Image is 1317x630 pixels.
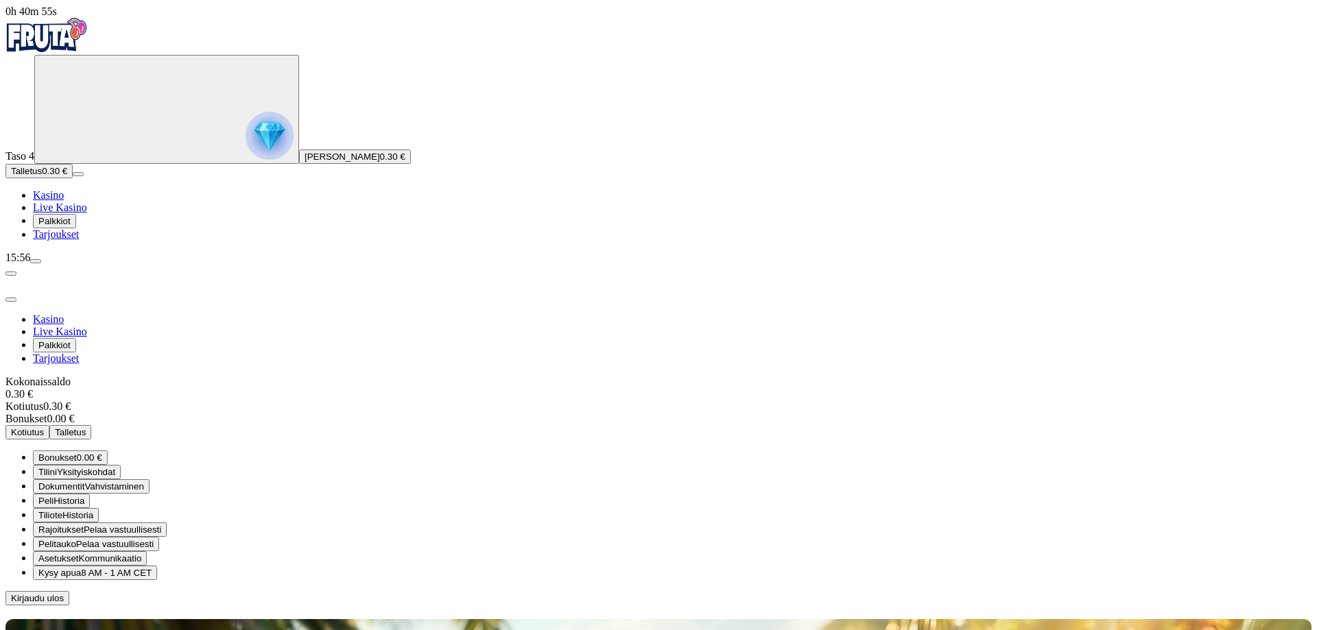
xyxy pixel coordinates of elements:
[30,259,41,263] button: menu
[54,496,84,506] span: Historia
[77,452,102,463] span: 0.00 €
[5,400,1312,413] div: 0.30 €
[5,18,1312,241] nav: Primary
[38,340,71,350] span: Palkkiot
[33,494,90,508] button: 777 iconPeliHistoria
[33,537,159,551] button: clock iconPelitaukoPelaa vastuullisesti
[49,425,91,439] button: Talletus
[84,524,161,535] span: Pelaa vastuullisesti
[246,112,294,160] img: reward progress
[33,551,147,566] button: info iconAsetuksetKommunikaatio
[42,166,67,176] span: 0.30 €
[33,479,150,494] button: doc iconDokumentitVahvistaminen
[305,152,380,162] span: [PERSON_NAME]
[33,338,76,352] button: Palkkiot
[34,55,299,164] button: reward progress
[5,43,88,54] a: Fruta
[38,467,57,477] span: Tilini
[5,164,73,178] button: Talletusplus icon0.30 €
[38,216,71,226] span: Palkkiot
[38,496,54,506] span: Peli
[73,172,84,176] button: menu
[84,481,143,492] span: Vahvistaminen
[33,465,121,479] button: user iconTiliniYksityiskohdat
[33,214,76,228] button: Palkkiot
[38,481,84,492] span: Dokumentit
[62,510,93,520] span: Historia
[11,427,44,437] span: Kotiutus
[5,271,16,276] button: chevron-left icon
[38,539,76,549] span: Pelitauko
[5,413,1312,425] div: 0.00 €
[5,18,88,52] img: Fruta
[5,388,1312,400] div: 0.30 €
[33,202,87,213] a: Live Kasino
[33,522,167,537] button: limits iconRajoituksetPelaa vastuullisesti
[33,189,64,201] a: Kasino
[79,553,142,564] span: Kommunikaatio
[33,228,79,240] a: Tarjoukset
[5,376,1312,400] div: Kokonaissaldo
[38,568,81,578] span: Kysy apua
[5,298,16,302] button: close
[11,166,42,176] span: Talletus
[5,591,69,605] button: Kirjaudu ulos
[33,566,157,580] button: chat iconKysy apua8 AM - 1 AM CET
[76,539,154,549] span: Pelaa vastuullisesti
[38,452,77,463] span: Bonukset
[38,553,79,564] span: Asetukset
[33,352,79,364] a: Tarjoukset
[33,508,99,522] button: credit-card iconTilioteHistoria
[33,313,64,325] a: Kasino
[5,150,34,162] span: Taso 4
[5,189,1312,241] nav: Main menu
[5,252,30,263] span: 15:56
[5,425,49,439] button: Kotiutus
[11,593,64,603] span: Kirjaudu ulos
[38,510,62,520] span: Tiliote
[5,400,43,412] span: Kotiutus
[81,568,152,578] span: 8 AM - 1 AM CET
[55,427,86,437] span: Talletus
[33,450,108,465] button: smiley iconBonukset0.00 €
[5,5,57,17] span: user session time
[38,524,84,535] span: Rajoitukset
[5,313,1312,365] nav: Main menu
[33,326,87,337] a: Live Kasino
[5,413,47,424] span: Bonukset
[380,152,405,162] span: 0.30 €
[57,467,115,477] span: Yksityiskohdat
[299,149,411,164] button: [PERSON_NAME]0.30 €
